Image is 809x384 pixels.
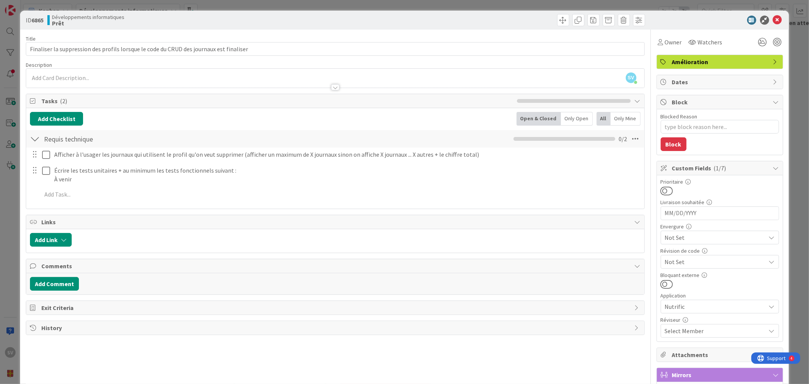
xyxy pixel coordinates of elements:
div: Prioritaire [661,179,779,184]
span: Comments [41,261,630,271]
span: Not Set [665,257,762,267]
div: 4 [39,3,41,9]
span: Mirrors [672,370,769,379]
span: Nutrific [665,301,762,312]
span: Links [41,217,630,227]
div: Open & Closed [517,112,561,126]
button: Add Checklist [30,112,83,126]
div: Réviseur [661,317,779,323]
span: Dates [672,77,769,87]
p: À venir [54,175,639,184]
span: Attachments [672,350,769,359]
p: Écrire les tests unitaires + au minimum les tests fonctionnels suivant : [54,166,639,175]
div: Envergure [661,224,779,229]
span: Select Member [665,326,704,335]
div: Révision de code [661,248,779,253]
input: type card name here... [26,42,644,56]
div: All [597,112,611,126]
span: SV [626,72,636,83]
button: Add Link [30,233,72,247]
label: Blocked Reason [661,113,697,120]
span: Développements informatiques [52,14,124,20]
span: Support [16,1,35,10]
span: Exit Criteria [41,303,630,312]
button: Block [661,137,686,151]
span: ( 1/7 ) [714,164,726,172]
span: Owner [665,38,682,47]
div: Bloquant externe [661,272,779,278]
label: Title [26,35,36,42]
span: ID [26,16,44,25]
div: Livraison souhaitée [661,200,779,205]
span: Description [26,61,52,68]
b: 6865 [31,16,44,24]
b: Prêt [52,20,124,26]
input: Add Checklist... [41,132,212,146]
p: Afficher à l'usager les journaux qui utilisent le profil qu'on veut supprimer (afficher un maximu... [54,150,639,159]
span: Not Set [665,232,762,243]
span: Amélioration [672,57,769,66]
div: Only Mine [611,112,641,126]
span: 0 / 2 [619,134,627,143]
span: Watchers [698,38,723,47]
button: Add Comment [30,277,79,291]
span: ( 2 ) [60,97,67,105]
span: History [41,323,630,332]
span: Block [672,98,769,107]
div: Only Open [561,112,593,126]
input: MM/DD/YYYY [665,207,775,220]
div: Application [661,293,779,298]
span: Custom Fields [672,164,769,173]
span: Tasks [41,96,513,105]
